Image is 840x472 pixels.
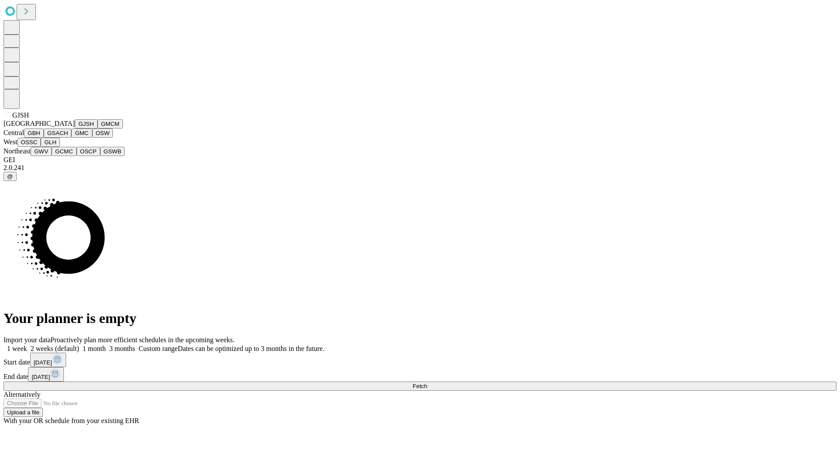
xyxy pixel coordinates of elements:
[31,345,79,352] span: 2 weeks (default)
[3,417,139,424] span: With your OR schedule from your existing EHR
[178,345,324,352] span: Dates can be optimized up to 3 months in the future.
[3,353,836,367] div: Start date
[3,129,24,136] span: Central
[3,138,17,146] span: West
[3,164,836,172] div: 2.0.241
[109,345,135,352] span: 3 months
[41,138,59,147] button: GLH
[71,128,92,138] button: GMC
[3,391,40,398] span: Alternatively
[3,382,836,391] button: Fetch
[3,367,836,382] div: End date
[413,383,427,389] span: Fetch
[3,336,51,344] span: Import your data
[3,156,836,164] div: GEI
[3,120,75,127] span: [GEOGRAPHIC_DATA]
[12,111,29,119] span: GJSH
[30,353,66,367] button: [DATE]
[77,147,100,156] button: OSCP
[51,336,234,344] span: Proactively plan more efficient schedules in the upcoming weeks.
[3,408,43,417] button: Upload a file
[92,128,113,138] button: OSW
[98,119,123,128] button: GMCM
[28,367,64,382] button: [DATE]
[75,119,98,128] button: GJSH
[3,310,836,326] h1: Your planner is empty
[34,359,52,366] span: [DATE]
[100,147,125,156] button: GSWB
[3,147,31,155] span: Northeast
[44,128,71,138] button: GSACH
[3,172,17,181] button: @
[139,345,178,352] span: Custom range
[31,147,52,156] button: GWV
[52,147,77,156] button: GCMC
[24,128,44,138] button: GBH
[7,345,27,352] span: 1 week
[31,374,50,380] span: [DATE]
[17,138,41,147] button: OSSC
[83,345,106,352] span: 1 month
[7,173,13,180] span: @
